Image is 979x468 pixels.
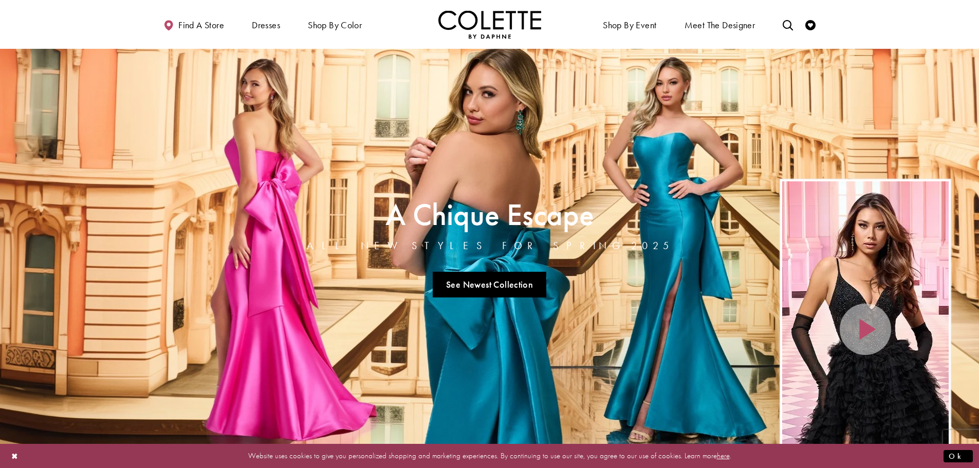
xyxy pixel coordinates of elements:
[304,268,676,302] ul: Slider Links
[717,451,730,461] a: here
[6,447,24,465] button: Close Dialog
[803,10,818,39] a: Check Wishlist
[161,10,227,39] a: Find a store
[74,449,905,463] p: Website uses cookies to give you personalized shopping and marketing experiences. By continuing t...
[252,20,280,30] span: Dresses
[438,10,541,39] img: Colette by Daphne
[780,10,796,39] a: Toggle search
[433,272,547,297] a: See Newest Collection A Chique Escape All New Styles For Spring 2025
[603,20,656,30] span: Shop By Event
[249,10,283,39] span: Dresses
[438,10,541,39] a: Visit Home Page
[682,10,758,39] a: Meet the designer
[600,10,659,39] span: Shop By Event
[305,10,364,39] span: Shop by color
[178,20,224,30] span: Find a store
[944,450,973,462] button: Submit Dialog
[685,20,755,30] span: Meet the designer
[308,20,362,30] span: Shop by color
